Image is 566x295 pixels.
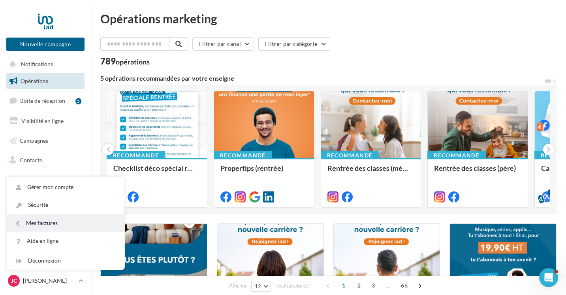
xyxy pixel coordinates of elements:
[255,283,261,289] span: 12
[5,113,86,129] a: Visibilité en ligne
[321,151,379,160] div: Recommandé
[7,178,124,196] a: Gérer mon compte
[6,273,85,288] a: JC [PERSON_NAME]
[20,137,48,144] span: Campagnes
[337,279,350,292] span: 1
[20,157,42,163] span: Contacts
[5,172,86,188] a: Médiathèque
[258,37,330,51] button: Filtrer par catégorie
[192,37,254,51] button: Filtrer par canal
[7,196,124,214] a: Sécurité
[229,282,247,289] span: Afficher
[7,232,124,250] a: Aide en ligne
[11,277,17,285] span: JC
[427,151,486,160] div: Recommandé
[5,132,86,149] a: Campagnes
[5,73,86,89] a: Opérations
[5,92,86,109] a: Boîte de réception5
[116,58,150,65] div: opérations
[5,152,86,168] a: Contacts
[100,13,557,25] div: Opérations marketing
[100,57,150,66] div: 789
[539,268,558,287] iframe: Intercom live chat
[7,214,124,232] a: Mes factures
[23,277,75,285] p: [PERSON_NAME]
[327,164,415,180] div: Rentrée des classes (mère)
[21,117,64,124] span: Visibilité en ligne
[547,189,555,196] div: 5
[5,191,86,208] a: Calendrier
[367,279,380,292] span: 3
[100,75,544,81] div: 5 opérations recommandées par votre enseigne
[7,252,124,270] div: Déconnexion
[6,38,85,51] button: Nouvelle campagne
[107,151,165,160] div: Recommandé
[20,97,65,104] span: Boîte de réception
[251,281,271,292] button: 12
[353,279,365,292] span: 2
[220,164,308,180] div: Propertips (rentrée)
[434,164,521,180] div: Rentrée des classes (père)
[275,282,308,289] span: résultats/page
[382,279,395,292] span: ...
[21,78,48,84] span: Opérations
[113,164,201,180] div: Checklist déco spécial rentrée
[21,61,53,68] span: Notifications
[214,151,272,160] div: Recommandé
[75,98,81,104] div: 5
[398,279,411,292] span: 66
